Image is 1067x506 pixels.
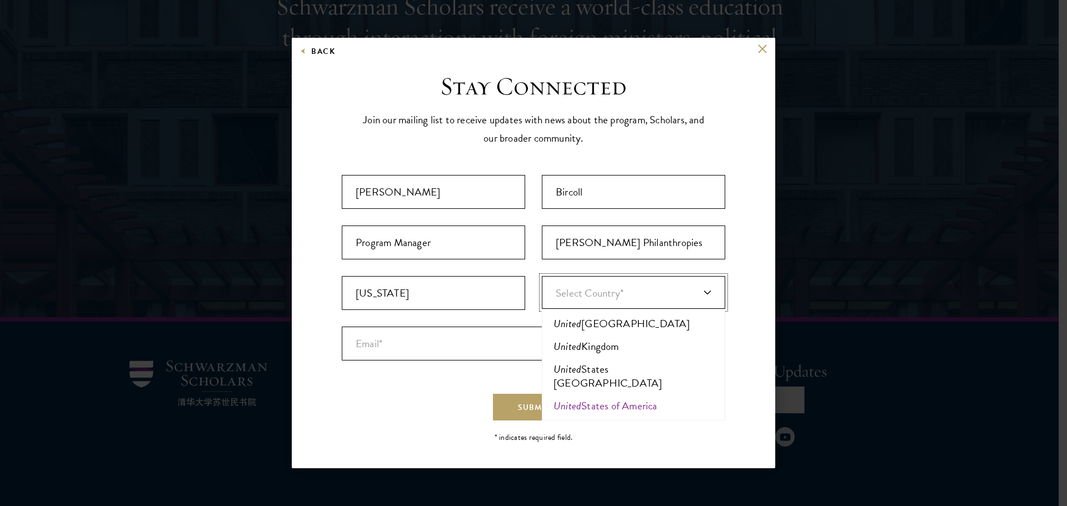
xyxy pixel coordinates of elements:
li: Kingdom [545,335,722,358]
input: Last Name* [542,175,725,209]
span: Select Country* [556,285,624,301]
input: Email* [342,327,725,360]
em: United [554,398,581,414]
em: United [554,361,581,377]
button: Back [300,44,335,58]
input: Organization* [542,226,725,259]
h3: Stay Connected [440,71,627,102]
input: City* [342,276,525,310]
li: States of America [545,394,722,417]
input: First Name* [342,175,525,209]
p: * indicates required field. [406,432,661,443]
li: States [GEOGRAPHIC_DATA] [545,358,722,394]
button: Submit [493,394,574,420]
li: [GEOGRAPHIC_DATA] [545,312,722,335]
p: Join our mailing list to receive updates with news about the program, Scholars, and our broader c... [361,111,706,147]
input: Title* [342,226,525,259]
em: United [554,315,581,332]
em: United [554,338,581,354]
span: Submit [518,402,549,413]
